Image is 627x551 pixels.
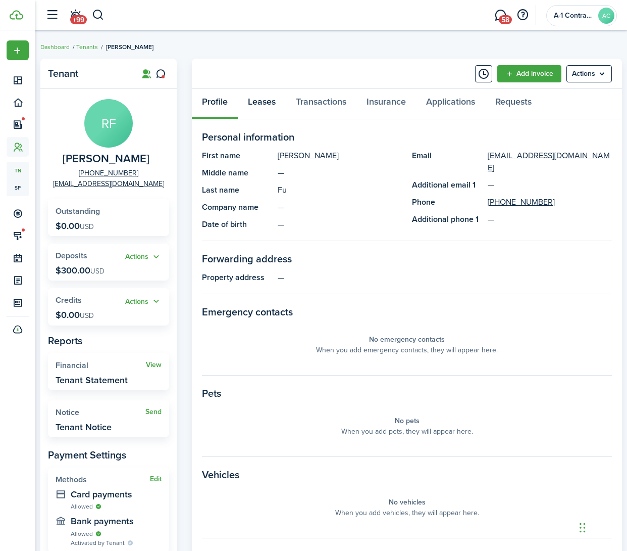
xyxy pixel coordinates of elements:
[202,467,612,482] panel-main-section-title: Vehicles
[412,179,483,191] panel-main-title: Additional email 1
[335,508,479,518] panel-main-placeholder-description: When you add vehicles, they will appear here.
[56,310,94,320] p: $0.00
[40,42,70,52] a: Dashboard
[7,162,29,179] a: tn
[80,221,94,232] span: USD
[416,89,485,119] a: Applications
[56,265,104,275] p: $300.00
[278,201,402,213] panel-main-description: —
[71,489,162,499] widget-stats-description: Card payments
[412,150,483,174] panel-main-title: Email
[42,6,62,25] button: Open sidebar
[580,513,586,543] div: Drag
[63,153,149,165] span: Rosario Fu
[202,251,612,266] panel-main-section-title: Forwarding address
[106,42,153,52] span: [PERSON_NAME]
[202,129,612,145] panel-main-section-title: Personal information
[56,221,94,231] p: $0.00
[566,65,612,82] menu-btn: Actions
[56,475,150,484] widget-stats-title: Methods
[598,8,614,24] avatar-text: AC
[202,184,273,196] panel-main-title: Last name
[202,386,612,401] panel-main-section-title: Pets
[412,196,483,208] panel-main-title: Phone
[125,251,162,263] button: Actions
[488,150,612,174] a: [EMAIL_ADDRESS][DOMAIN_NAME]
[286,89,356,119] a: Transactions
[202,304,612,319] panel-main-section-title: Emergency contacts
[84,99,133,148] avatar-text: RF
[71,538,125,547] span: Activated by Tenant
[202,218,273,231] panel-main-title: Date of birth
[71,529,93,538] span: Allowed
[7,40,29,60] button: Open menu
[369,334,445,345] panel-main-placeholder-title: No emergency contacts
[389,497,426,508] panel-main-placeholder-title: No vehicles
[56,375,128,385] widget-stats-description: Tenant Statement
[56,361,146,370] widget-stats-title: Financial
[146,361,162,369] a: View
[79,168,138,178] a: [PHONE_NUMBER]
[278,167,402,179] panel-main-description: —
[475,65,492,82] button: Timeline
[278,150,402,162] panel-main-description: [PERSON_NAME]
[56,205,100,217] span: Outstanding
[316,345,498,355] panel-main-placeholder-description: When you add emergency contacts, they will appear here.
[499,15,512,24] span: 58
[90,266,104,277] span: USD
[202,150,273,162] panel-main-title: First name
[202,271,273,284] panel-main-title: Property address
[92,7,104,24] button: Search
[48,333,169,348] panel-main-subtitle: Reports
[76,42,98,52] a: Tenants
[488,196,555,208] a: [PHONE_NUMBER]
[278,271,612,284] panel-main-description: —
[554,12,594,19] span: A-1 Contractor Storage
[66,3,85,28] a: Notifications
[53,178,164,189] a: [EMAIL_ADDRESS][DOMAIN_NAME]
[150,475,162,483] button: Edit
[7,179,29,196] a: sp
[566,65,612,82] button: Open menu
[485,89,542,119] a: Requests
[56,422,112,432] widget-stats-description: Tenant Notice
[125,296,162,307] button: Actions
[395,416,420,426] panel-main-placeholder-title: No pets
[125,296,162,307] button: Open menu
[56,408,145,417] widget-stats-title: Notice
[412,213,483,225] panel-main-title: Additional phone 1
[10,10,23,20] img: TenantCloud
[238,89,286,119] a: Leases
[71,502,93,511] span: Allowed
[278,184,402,196] panel-main-description: Fu
[278,218,402,231] panel-main-description: —
[356,89,416,119] a: Insurance
[48,68,129,79] panel-main-title: Tenant
[56,250,87,261] span: Deposits
[491,3,510,28] a: Messaging
[577,502,627,551] iframe: Chat Widget
[497,65,561,82] a: Add invoice
[145,408,162,416] a: Send
[125,251,162,263] button: Open menu
[71,516,162,526] widget-stats-description: Bank payments
[202,201,273,213] panel-main-title: Company name
[202,167,273,179] panel-main-title: Middle name
[80,310,94,321] span: USD
[56,294,82,306] span: Credits
[514,7,531,24] button: Open resource center
[48,447,169,463] panel-main-subtitle: Payment Settings
[341,426,473,437] panel-main-placeholder-description: When you add pets, they will appear here.
[70,15,87,24] span: +99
